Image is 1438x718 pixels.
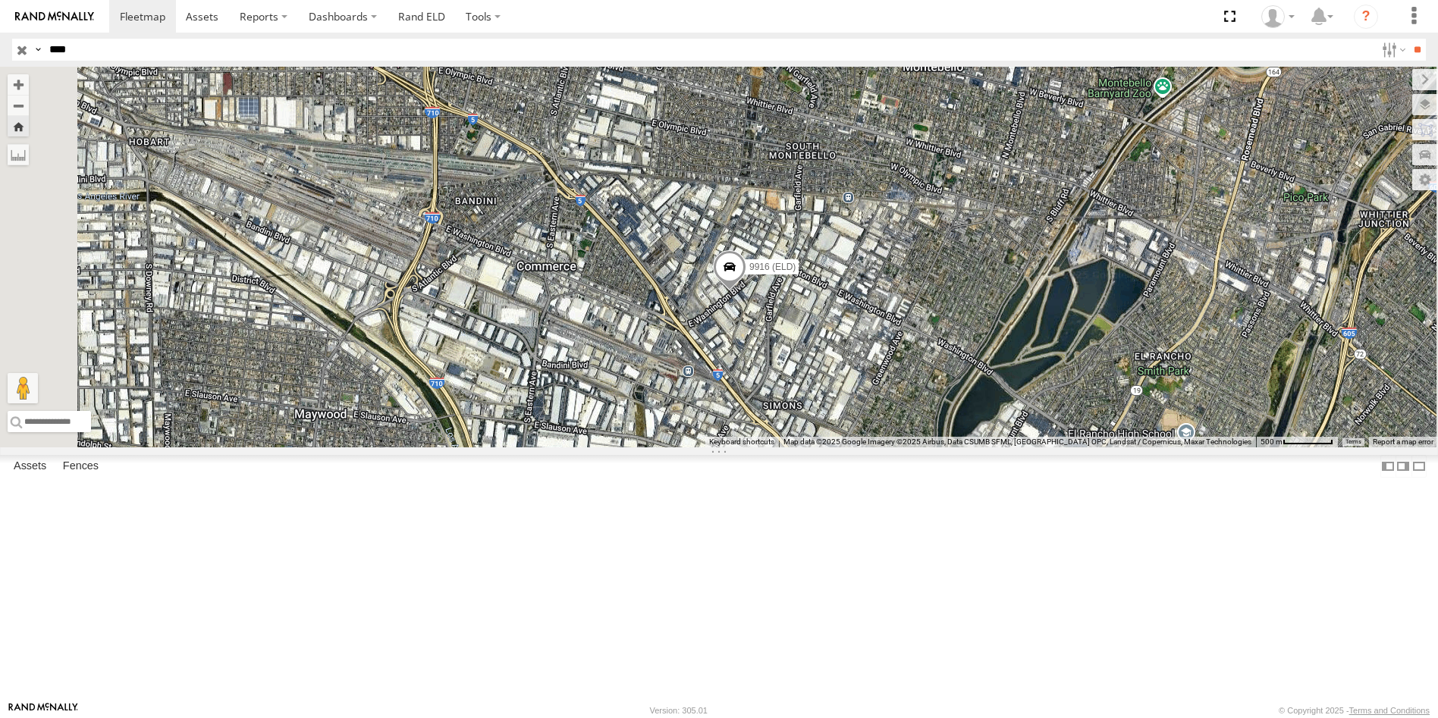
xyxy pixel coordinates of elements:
[6,456,54,477] label: Assets
[8,116,29,136] button: Zoom Home
[8,74,29,95] button: Zoom in
[8,144,29,165] label: Measure
[1373,437,1433,446] a: Report a map error
[1354,5,1378,29] i: ?
[1376,39,1408,61] label: Search Filter Options
[1380,455,1396,477] label: Dock Summary Table to the Left
[8,95,29,116] button: Zoom out
[650,706,708,715] div: Version: 305.01
[709,437,774,447] button: Keyboard shortcuts
[1412,169,1438,190] label: Map Settings
[1345,439,1361,445] a: Terms
[1256,437,1338,447] button: Map Scale: 500 m per 63 pixels
[1256,5,1300,28] div: Norma Casillas
[783,437,1251,446] span: Map data ©2025 Google Imagery ©2025 Airbus, Data CSUMB SFML, [GEOGRAPHIC_DATA] OPC, Landsat / Cop...
[749,262,796,272] span: 9916 (ELD)
[15,11,94,22] img: rand-logo.svg
[1349,706,1430,715] a: Terms and Conditions
[1261,437,1283,446] span: 500 m
[8,703,78,718] a: Visit our Website
[32,39,44,61] label: Search Query
[1279,706,1430,715] div: © Copyright 2025 -
[1396,455,1411,477] label: Dock Summary Table to the Right
[55,456,106,477] label: Fences
[1411,455,1427,477] label: Hide Summary Table
[8,373,38,403] button: Drag Pegman onto the map to open Street View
